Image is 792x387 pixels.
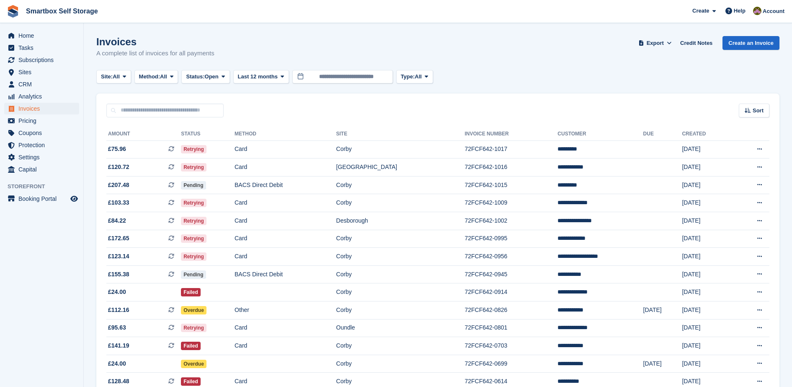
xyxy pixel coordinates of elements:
[336,319,465,337] td: Oundle
[113,73,120,81] span: All
[18,151,69,163] span: Settings
[336,158,465,177] td: [GEOGRAPHIC_DATA]
[108,163,129,171] span: £120.72
[464,355,557,373] td: 72FCF642-0699
[734,7,746,15] span: Help
[18,139,69,151] span: Protection
[637,36,673,50] button: Export
[4,193,79,205] a: menu
[108,198,129,207] span: £103.33
[108,270,129,279] span: £155.38
[181,145,206,153] span: Retrying
[205,73,219,81] span: Open
[18,164,69,175] span: Capital
[181,217,206,225] span: Retrying
[464,265,557,283] td: 72FCF642-0945
[336,355,465,373] td: Corby
[108,377,129,386] span: £128.48
[235,212,336,230] td: Card
[108,145,126,153] span: £75.96
[235,337,336,355] td: Card
[557,127,643,141] th: Customer
[336,248,465,266] td: Corby
[101,73,113,81] span: Site:
[4,139,79,151] a: menu
[396,70,433,84] button: Type: All
[181,181,206,190] span: Pending
[96,70,131,84] button: Site: All
[464,176,557,194] td: 72FCF642-1015
[682,140,732,158] td: [DATE]
[18,78,69,90] span: CRM
[647,39,664,47] span: Export
[682,301,732,319] td: [DATE]
[4,164,79,175] a: menu
[108,181,129,190] span: £207.48
[235,194,336,212] td: Card
[181,360,206,368] span: Overdue
[160,73,167,81] span: All
[108,288,126,296] span: £24.00
[106,127,181,141] th: Amount
[7,5,19,18] img: stora-icon-8386f47178a22dfd0bd8f6a31ec36ba5ce8667c1dd55bd0f319d3a0aa187defe.svg
[96,36,214,47] h1: Invoices
[181,306,206,314] span: Overdue
[235,248,336,266] td: Card
[4,127,79,139] a: menu
[96,49,214,58] p: A complete list of invoices for all payments
[235,140,336,158] td: Card
[692,7,709,15] span: Create
[464,283,557,301] td: 72FCF642-0914
[4,42,79,54] a: menu
[682,158,732,177] td: [DATE]
[108,216,126,225] span: £84.22
[4,78,79,90] a: menu
[235,265,336,283] td: BACS Direct Debit
[682,127,732,141] th: Created
[677,36,716,50] a: Credit Notes
[108,341,129,350] span: £141.19
[682,283,732,301] td: [DATE]
[186,73,204,81] span: Status:
[69,194,79,204] a: Preview store
[464,158,557,177] td: 72FCF642-1016
[108,323,126,332] span: £95.63
[235,127,336,141] th: Method
[108,252,129,261] span: £123.14
[18,42,69,54] span: Tasks
[4,103,79,114] a: menu
[464,319,557,337] td: 72FCF642-0801
[682,248,732,266] td: [DATE]
[181,70,230,84] button: Status: Open
[336,230,465,248] td: Corby
[235,230,336,248] td: Card
[763,7,784,16] span: Account
[336,127,465,141] th: Site
[18,127,69,139] span: Coupons
[108,234,129,243] span: £172.65
[4,66,79,78] a: menu
[181,234,206,243] span: Retrying
[238,73,278,81] span: Last 12 months
[181,252,206,261] span: Retrying
[4,151,79,163] a: menu
[643,301,682,319] td: [DATE]
[235,301,336,319] td: Other
[18,30,69,42] span: Home
[464,301,557,319] td: 72FCF642-0826
[4,54,79,66] a: menu
[753,106,764,115] span: Sort
[464,127,557,141] th: Invoice Number
[108,359,126,368] span: £24.00
[181,199,206,207] span: Retrying
[643,355,682,373] td: [DATE]
[181,163,206,171] span: Retrying
[682,337,732,355] td: [DATE]
[464,230,557,248] td: 72FCF642-0995
[464,140,557,158] td: 72FCF642-1017
[722,36,779,50] a: Create an Invoice
[415,73,422,81] span: All
[18,91,69,102] span: Analytics
[18,54,69,66] span: Subscriptions
[4,91,79,102] a: menu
